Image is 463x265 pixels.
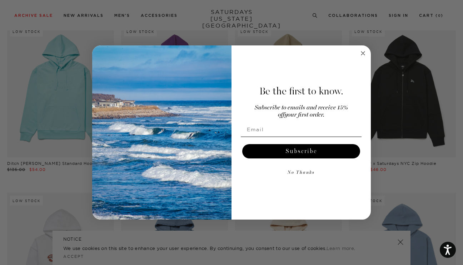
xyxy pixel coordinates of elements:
button: Subscribe [242,144,360,158]
span: off [278,112,284,118]
img: underline [241,137,362,137]
span: Be the first to know. [259,85,343,97]
img: 125c788d-000d-4f3e-b05a-1b92b2a23ec9.jpeg [92,45,231,220]
button: Close dialog [359,49,367,58]
span: your first order. [284,112,324,118]
button: No Thanks [241,166,362,180]
input: Email [241,122,362,137]
span: Subscribe to emails and receive 15% [255,105,348,111]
